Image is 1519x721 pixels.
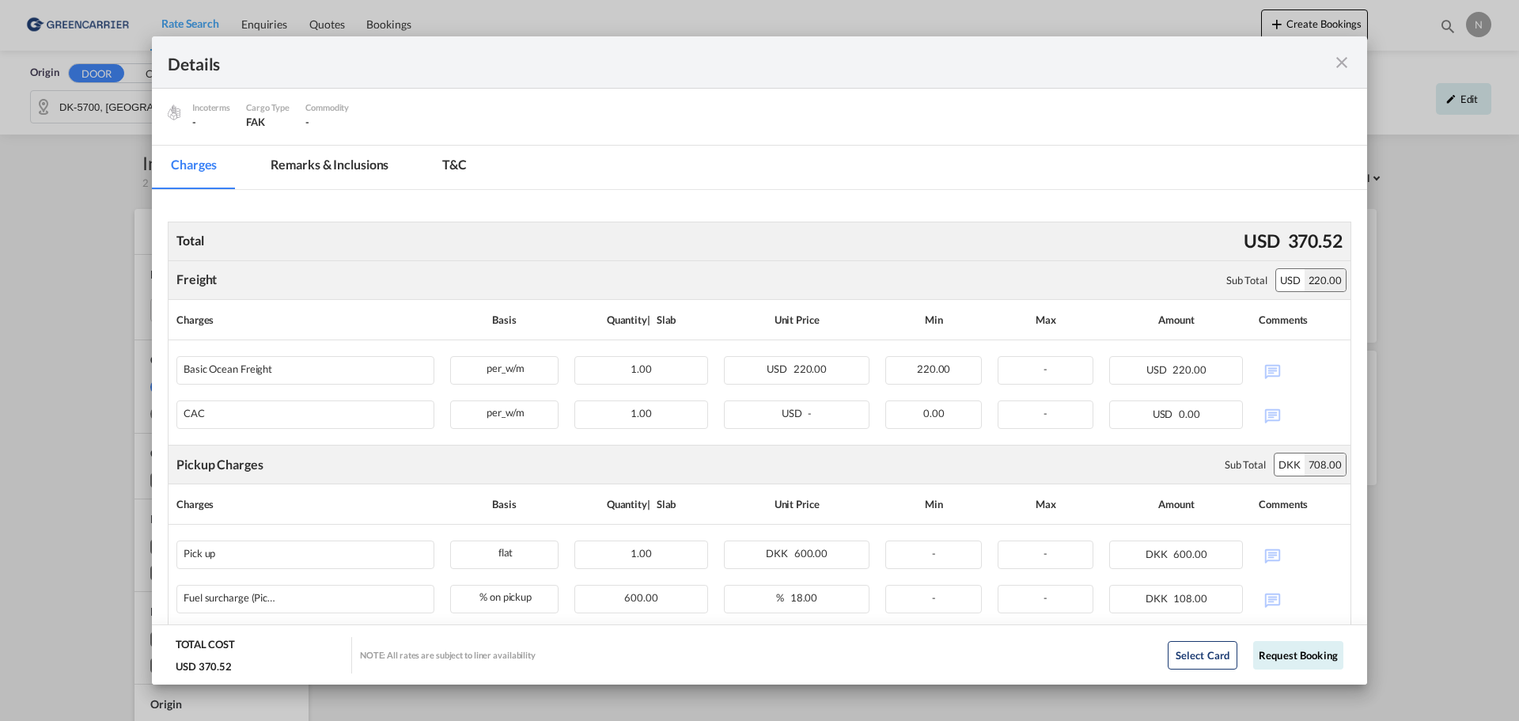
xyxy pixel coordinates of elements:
[1253,641,1343,670] button: Request Booking
[184,592,278,604] div: Fuel surcharge (Pick up)
[794,547,828,560] span: 600.00
[766,547,792,560] span: DKK
[152,146,502,189] md-pagination-wrapper: Use the left and right arrow keys to navigate between tabs
[152,146,236,189] md-tab-item: Charges
[305,101,349,115] div: Commodity
[631,362,652,375] span: 1.00
[176,308,434,332] div: Charges
[724,308,869,332] div: Unit Price
[1276,269,1305,291] div: USD
[1044,407,1047,419] span: -
[1332,53,1351,72] md-icon: icon-close fg-AAA8AD m-0 cursor
[1251,484,1350,525] th: Comments
[176,456,263,473] div: Pickup Charges
[192,115,230,129] div: -
[631,547,652,560] span: 1.00
[1305,453,1346,476] div: 708.00
[172,228,208,253] div: Total
[790,591,818,604] span: 18.00
[451,357,558,377] div: per_w/m
[1044,547,1047,560] span: -
[1284,224,1347,257] div: 370.52
[168,52,1233,72] div: Details
[998,492,1094,516] div: Max
[152,36,1367,685] md-dialog: Pickup Door ...
[252,146,407,189] md-tab-item: Remarks & Inclusions
[1173,548,1206,560] span: 600.00
[305,116,309,128] span: -
[885,308,982,332] div: Min
[767,362,791,375] span: USD
[451,586,558,605] div: % on pickup
[1168,641,1237,670] button: Select Card
[246,101,290,115] div: Cargo Type
[450,308,559,332] div: Basis
[776,591,788,604] span: %
[1259,400,1343,428] div: No Comments Available
[1173,592,1206,605] span: 108.00
[631,407,652,419] span: 1.00
[1275,453,1305,476] div: DKK
[794,362,827,375] span: 220.00
[423,146,486,189] md-tab-item: T&C
[176,659,232,674] div: USD 370.52
[184,408,205,419] div: CAC
[1305,269,1346,291] div: 220.00
[1226,273,1267,287] div: Sub Total
[1259,541,1343,568] div: No Comments Available
[1179,408,1200,420] span: 0.00
[1153,408,1177,420] span: USD
[1044,362,1047,375] span: -
[192,101,230,115] div: Incoterms
[1259,356,1343,384] div: No Comments Available
[451,401,558,421] div: per_w/m
[184,548,215,560] div: Pick up
[923,407,945,419] span: 0.00
[165,104,183,121] img: cargo.png
[1146,592,1172,605] span: DKK
[574,308,708,332] div: Quantity | Slab
[451,541,558,561] div: flat
[932,591,936,604] span: -
[1259,585,1343,613] div: No Comments Available
[1240,224,1284,257] div: USD
[885,492,982,516] div: Min
[1172,363,1206,376] span: 220.00
[246,115,290,129] div: FAK
[1225,457,1266,472] div: Sub Total
[998,308,1094,332] div: Max
[1109,492,1243,516] div: Amount
[782,407,806,419] span: USD
[724,492,869,516] div: Unit Price
[932,547,936,560] span: -
[176,637,235,659] div: TOTAL COST
[176,492,434,516] div: Charges
[624,591,657,604] span: 600.00
[917,362,950,375] span: 220.00
[574,492,708,516] div: Quantity | Slab
[1109,308,1243,332] div: Amount
[1146,548,1172,560] span: DKK
[808,407,812,419] span: -
[1251,300,1350,340] th: Comments
[360,649,536,661] div: NOTE: All rates are subject to liner availability
[184,363,272,375] div: Basic Ocean Freight
[1146,363,1171,376] span: USD
[450,492,559,516] div: Basis
[1044,591,1047,604] span: -
[176,271,217,288] div: Freight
